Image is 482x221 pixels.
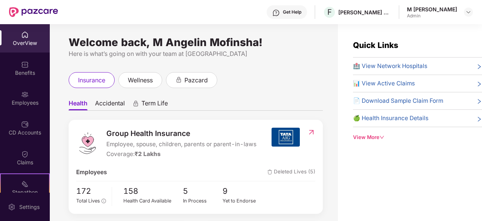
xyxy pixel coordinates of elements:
img: svg+xml;base64,PHN2ZyBpZD0iU2V0dGluZy0yMHgyMCIgeG1sbnM9Imh0dHA6Ly93d3cudzMub3JnLzIwMDAvc3ZnIiB3aW... [8,203,15,211]
span: Total Lives [76,198,100,204]
img: svg+xml;base64,PHN2ZyBpZD0iRW1wbG95ZWVzIiB4bWxucz0iaHR0cDovL3d3dy53My5vcmcvMjAwMC9zdmciIHdpZHRoPS... [21,91,29,98]
span: insurance [78,76,105,85]
div: Coverage: [106,150,256,159]
span: right [476,63,482,71]
div: Settings [17,203,42,211]
div: animation [175,76,182,83]
img: svg+xml;base64,PHN2ZyBpZD0iRHJvcGRvd24tMzJ4MzIiIHhtbG5zPSJodHRwOi8vd3d3LnczLm9yZy8yMDAwL3N2ZyIgd2... [465,9,471,15]
span: Employees [76,168,107,177]
span: Accidental [95,99,125,110]
span: 9 [223,185,262,198]
img: insurerIcon [272,128,300,147]
span: 158 [123,185,183,198]
img: New Pazcare Logo [9,7,58,17]
span: Quick Links [353,40,398,50]
img: svg+xml;base64,PHN2ZyBpZD0iQmVuZWZpdHMiIHhtbG5zPSJodHRwOi8vd3d3LnczLm9yZy8yMDAwL3N2ZyIgd2lkdGg9Ij... [21,61,29,68]
img: svg+xml;base64,PHN2ZyBpZD0iSG9tZSIgeG1sbnM9Imh0dHA6Ly93d3cudzMub3JnLzIwMDAvc3ZnIiB3aWR0aD0iMjAiIG... [21,31,29,39]
span: 📊 View Active Claims [353,79,415,88]
span: Employee, spouse, children, parents or parent-in-laws [106,140,256,149]
span: 172 [76,185,106,198]
span: right [476,98,482,105]
span: down [379,135,384,140]
span: 🍏 Health Insurance Details [353,114,428,123]
span: Deleted Lives (5) [267,168,315,177]
div: Here is what’s going on with your team at [GEOGRAPHIC_DATA] [69,49,323,59]
img: svg+xml;base64,PHN2ZyBpZD0iQ0RfQWNjb3VudHMiIGRhdGEtbmFtZT0iQ0QgQWNjb3VudHMiIHhtbG5zPSJodHRwOi8vd3... [21,121,29,128]
img: logo [76,132,99,155]
span: wellness [128,76,153,85]
span: Group Health Insurance [106,128,256,139]
span: pazcard [184,76,208,85]
img: svg+xml;base64,PHN2ZyBpZD0iSGVscC0zMngzMiIgeG1sbnM9Imh0dHA6Ly93d3cudzMub3JnLzIwMDAvc3ZnIiB3aWR0aD... [272,9,280,17]
div: In Process [183,197,223,205]
div: [PERSON_NAME] & [PERSON_NAME] Labs Private Limited [338,9,391,16]
img: deleteIcon [267,170,272,175]
span: 📄 Download Sample Claim Form [353,96,443,105]
span: Term Life [141,99,168,110]
span: ₹2 Lakhs [135,150,161,158]
span: 5 [183,185,223,198]
div: Admin [407,13,457,19]
span: info-circle [101,199,106,203]
div: animation [132,100,139,107]
span: right [476,80,482,88]
span: Health [69,99,87,110]
div: Stepathon [1,189,49,196]
img: RedirectIcon [307,128,315,136]
span: 🏥 View Network Hospitals [353,62,427,71]
img: svg+xml;base64,PHN2ZyBpZD0iQ2xhaW0iIHhtbG5zPSJodHRwOi8vd3d3LnczLm9yZy8yMDAwL3N2ZyIgd2lkdGg9IjIwIi... [21,150,29,158]
div: Get Help [283,9,301,15]
span: F [327,8,332,17]
div: Health Card Available [123,197,183,205]
div: Yet to Endorse [223,197,262,205]
div: Welcome back, M Angelin Mofinsha! [69,39,323,45]
div: M [PERSON_NAME] [407,6,457,13]
span: right [476,115,482,123]
img: svg+xml;base64,PHN2ZyB4bWxucz0iaHR0cDovL3d3dy53My5vcmcvMjAwMC9zdmciIHdpZHRoPSIyMSIgaGVpZ2h0PSIyMC... [21,180,29,188]
div: View More [353,133,482,141]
